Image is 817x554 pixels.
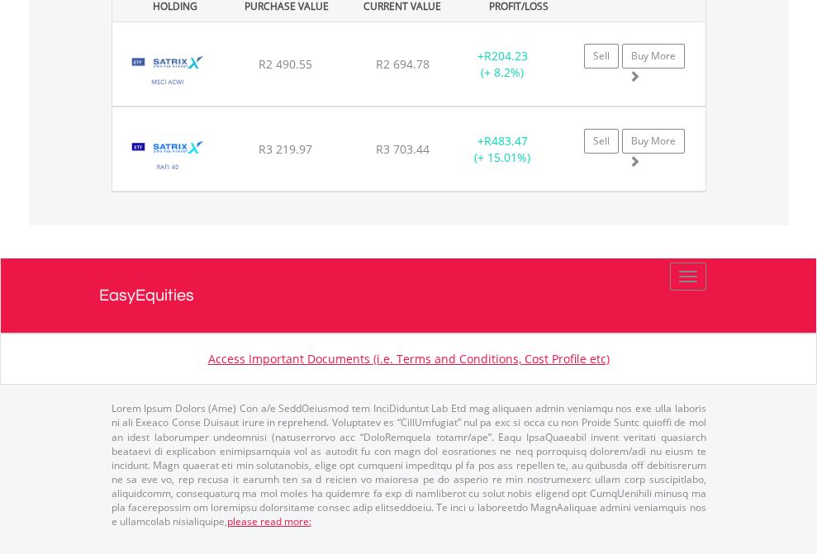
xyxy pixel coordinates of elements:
[112,401,706,528] p: Lorem Ipsum Dolors (Ame) Con a/e SeddOeiusmod tem InciDiduntut Lab Etd mag aliquaen admin veniamq...
[376,56,430,72] span: R2 694.78
[484,133,528,149] span: R483.47
[451,133,554,166] div: + (+ 15.01%)
[259,141,312,157] span: R3 219.97
[622,129,685,154] a: Buy More
[99,258,719,333] a: EasyEquities
[259,56,312,72] span: R2 490.55
[376,141,430,157] span: R3 703.44
[451,48,554,81] div: + (+ 8.2%)
[622,44,685,69] a: Buy More
[227,514,311,528] a: please read more:
[484,48,528,64] span: R204.23
[584,44,619,69] a: Sell
[121,43,216,102] img: TFSA.STXACW.png
[121,128,216,187] img: TFSA.STXRAF.png
[584,129,619,154] a: Sell
[208,351,610,367] a: Access Important Documents (i.e. Terms and Conditions, Cost Profile etc)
